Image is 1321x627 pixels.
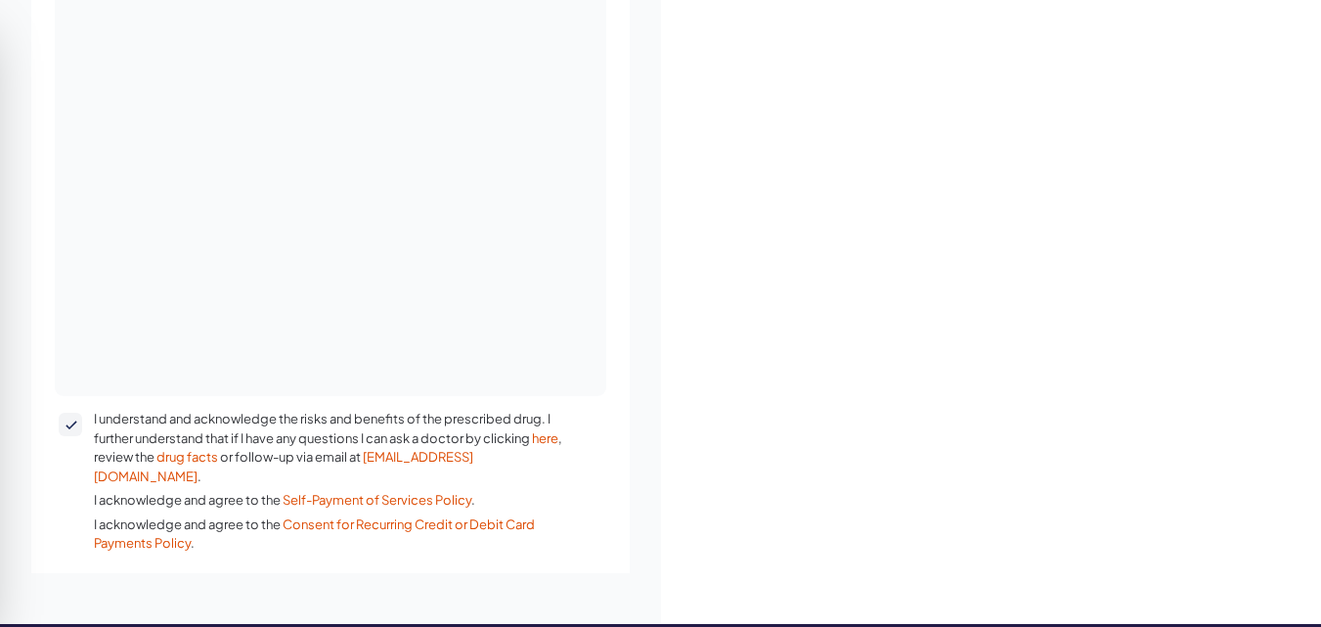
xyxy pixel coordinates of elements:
[94,515,575,554] span: I acknowledge and agree to the .
[532,430,558,446] a: here
[156,449,218,465] a: drug facts
[94,491,575,511] span: I acknowledge and agree to the .
[283,492,471,508] a: Self-Payment of Services Policy
[94,449,473,484] a: [EMAIL_ADDRESS][DOMAIN_NAME]
[94,516,535,552] a: Consent for Recurring Credit or Debit Card Payments Policy
[94,410,575,486] span: I understand and acknowledge the risks and benefits of the prescribed drug. I further understand ...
